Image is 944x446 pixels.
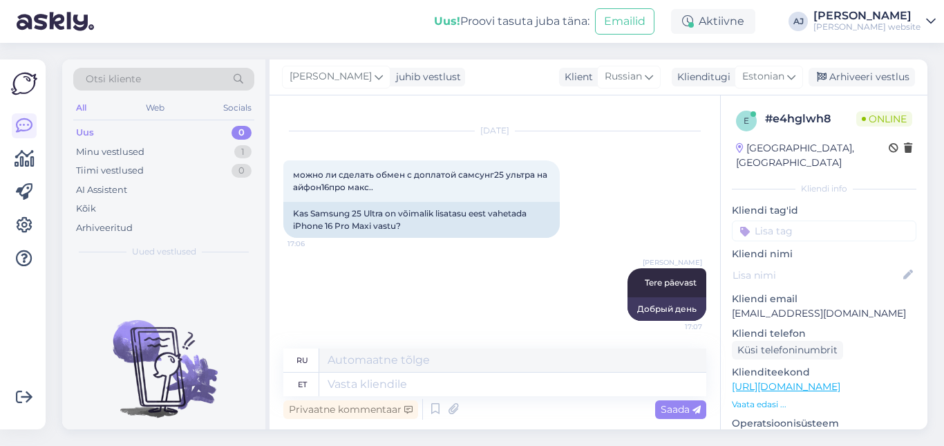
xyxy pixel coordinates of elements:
p: [EMAIL_ADDRESS][DOMAIN_NAME] [732,306,916,321]
p: Klienditeekond [732,365,916,380]
div: AI Assistent [76,183,127,197]
div: Privaatne kommentaar [283,400,418,419]
div: 0 [232,126,252,140]
div: et [298,373,307,396]
div: juhib vestlust [390,70,461,84]
div: Küsi telefoninumbrit [732,341,843,360]
div: Tiimi vestlused [76,164,144,178]
div: Kas Samsung 25 Ultra on võimalik lisatasu eest vahetada iPhone 16 Pro Maxi vastu? [283,202,560,238]
div: Kliendi info [732,183,916,195]
a: [PERSON_NAME][PERSON_NAME] website [813,10,936,32]
p: Kliendi telefon [732,326,916,341]
div: # e4hglwh8 [765,111,856,127]
div: Kõik [76,202,96,216]
div: Aktiivne [671,9,755,34]
div: ru [296,349,308,372]
div: Klienditugi [672,70,730,84]
a: [URL][DOMAIN_NAME] [732,380,840,393]
div: [GEOGRAPHIC_DATA], [GEOGRAPHIC_DATA] [736,141,889,170]
span: Uued vestlused [132,245,196,258]
div: Socials [220,99,254,117]
span: 17:07 [650,322,702,332]
input: Lisa tag [732,221,916,241]
p: Kliendi tag'id [732,203,916,218]
button: Emailid [595,8,654,35]
div: All [73,99,89,117]
div: Arhiveeritud [76,221,133,235]
div: Arhiveeri vestlus [809,68,915,86]
div: [DATE] [283,124,706,137]
div: Добрый день [627,297,706,321]
span: 17:06 [287,239,339,249]
b: Uus! [434,15,460,28]
img: No chats [62,295,265,420]
p: Vaata edasi ... [732,398,916,411]
span: Online [856,111,912,127]
div: [PERSON_NAME] website [813,21,921,32]
div: AJ [789,12,808,31]
div: [PERSON_NAME] [813,10,921,21]
div: 1 [234,145,252,159]
div: Proovi tasuta juba täna: [434,13,589,30]
div: Klient [559,70,593,84]
span: можно ли сделать обмен с доплатой самсунг25 ультра на айфон16про макс.. [293,169,549,192]
span: [PERSON_NAME] [290,69,372,84]
p: Kliendi email [732,292,916,306]
input: Lisa nimi [733,268,900,283]
div: 0 [232,164,252,178]
span: Otsi kliente [86,72,141,86]
span: e [744,115,749,126]
img: Askly Logo [11,71,37,97]
span: Saada [661,403,701,416]
span: [PERSON_NAME] [643,257,702,268]
p: Operatsioonisüsteem [732,416,916,431]
div: Uus [76,126,94,140]
span: Estonian [742,69,784,84]
span: Russian [605,69,642,84]
p: Kliendi nimi [732,247,916,261]
span: Tere päevast [645,277,697,288]
div: Web [143,99,167,117]
div: Minu vestlused [76,145,144,159]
